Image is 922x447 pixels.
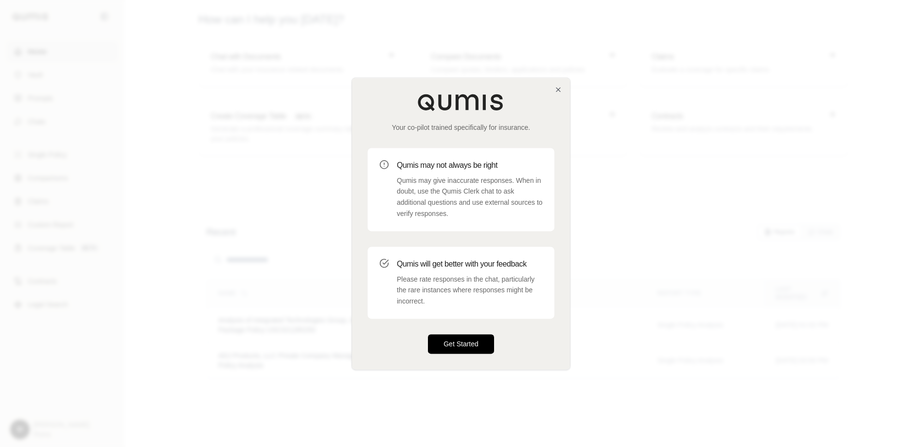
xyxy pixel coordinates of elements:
[397,274,543,307] p: Please rate responses in the chat, particularly the rare instances where responses might be incor...
[428,334,494,354] button: Get Started
[397,258,543,270] h3: Qumis will get better with your feedback
[368,123,554,132] p: Your co-pilot trained specifically for insurance.
[397,160,543,171] h3: Qumis may not always be right
[397,175,543,219] p: Qumis may give inaccurate responses. When in doubt, use the Qumis Clerk chat to ask additional qu...
[417,93,505,111] img: Qumis Logo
